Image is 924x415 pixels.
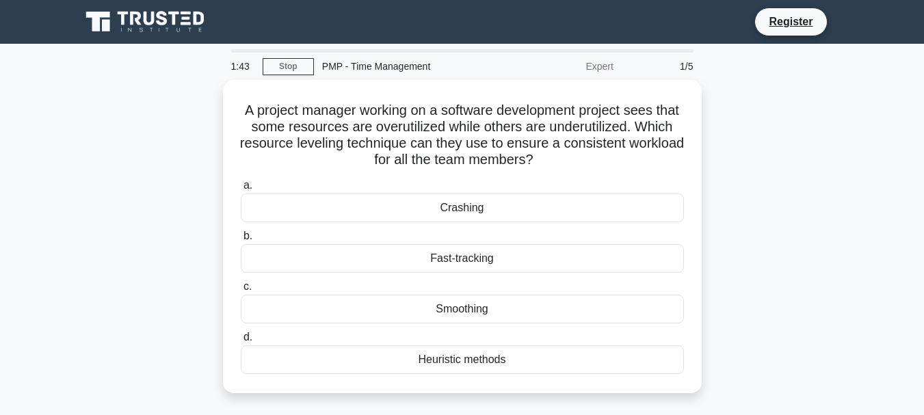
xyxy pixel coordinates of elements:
div: 1/5 [622,53,702,80]
div: Smoothing [241,295,684,323]
div: PMP - Time Management [314,53,502,80]
span: a. [243,179,252,191]
div: Crashing [241,193,684,222]
span: d. [243,331,252,343]
div: 1:43 [223,53,263,80]
div: Expert [502,53,622,80]
span: b. [243,230,252,241]
a: Register [761,13,821,30]
h5: A project manager working on a software development project sees that some resources are overutil... [239,102,685,169]
span: c. [243,280,252,292]
div: Heuristic methods [241,345,684,374]
div: Fast-tracking [241,244,684,273]
a: Stop [263,58,314,75]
